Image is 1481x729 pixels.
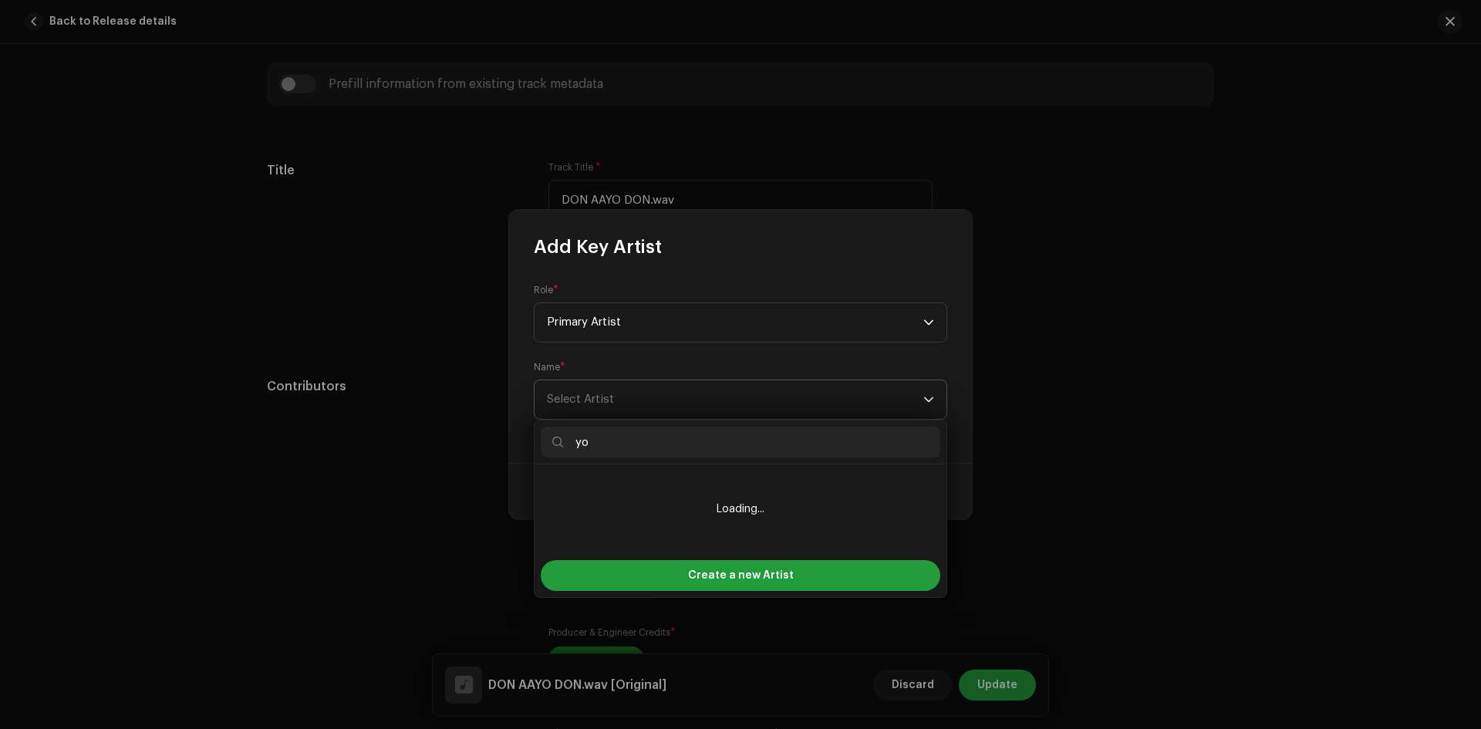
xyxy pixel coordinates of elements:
ul: Option List [535,464,946,554]
label: Role [534,284,558,296]
span: Primary Artist [547,303,923,342]
span: Create a new Artist [688,560,794,591]
div: dropdown trigger [923,380,934,419]
span: Add Key Artist [534,235,662,259]
li: Loading... [541,471,940,548]
span: Select Artist [547,393,614,405]
label: Name [534,361,565,373]
div: dropdown trigger [923,303,934,342]
span: Select Artist [547,380,923,419]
